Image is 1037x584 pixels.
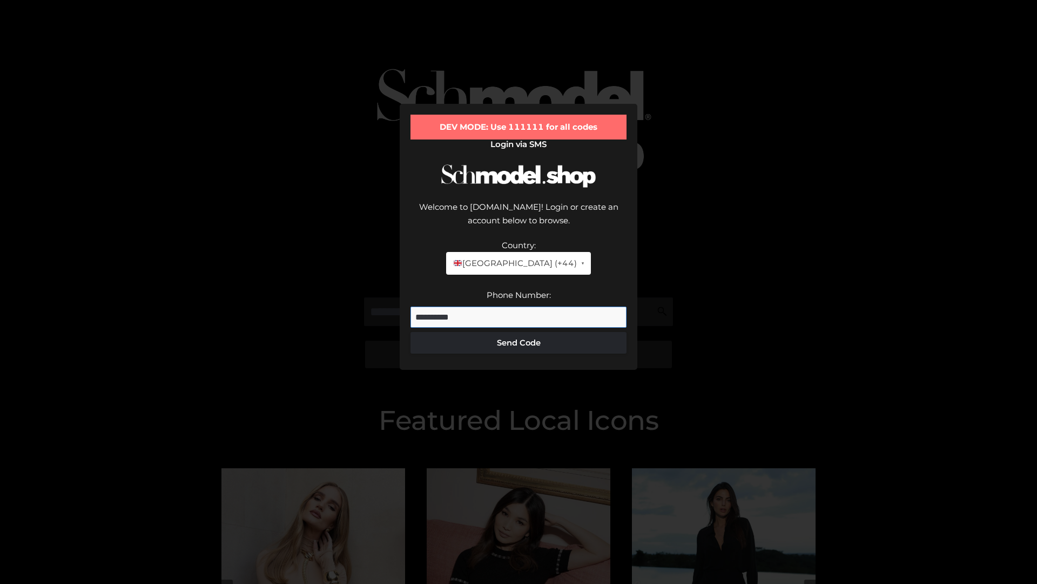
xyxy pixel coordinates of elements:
[454,259,462,267] img: 🇬🇧
[410,200,627,238] div: Welcome to [DOMAIN_NAME]! Login or create an account below to browse.
[487,290,551,300] label: Phone Number:
[453,256,576,270] span: [GEOGRAPHIC_DATA] (+44)
[410,140,627,149] h2: Login via SMS
[437,155,600,197] img: Schmodel Logo
[502,240,536,250] label: Country:
[410,115,627,140] div: DEV MODE: Use 111111 for all codes
[410,332,627,354] button: Send Code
